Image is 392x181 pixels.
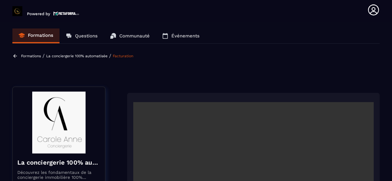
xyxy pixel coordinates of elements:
[59,28,104,43] a: Questions
[109,53,111,59] span: /
[156,28,206,43] a: Événements
[28,32,53,38] p: Formations
[17,170,100,180] p: Découvrez les fondamentaux de la conciergerie immobilière 100% automatisée. Cette formation est c...
[75,33,98,39] p: Questions
[12,6,22,16] img: logo-branding
[17,158,100,167] h4: La conciergerie 100% automatisée
[42,53,45,59] span: /
[171,33,200,39] p: Événements
[113,54,133,58] a: Facturation
[17,92,100,153] img: banner
[104,28,156,43] a: Communauté
[46,54,108,58] a: La conciergerie 100% automatisée
[27,11,50,16] p: Powered by
[53,11,79,16] img: logo
[12,28,59,43] a: Formations
[21,54,41,58] a: Formations
[119,33,150,39] p: Communauté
